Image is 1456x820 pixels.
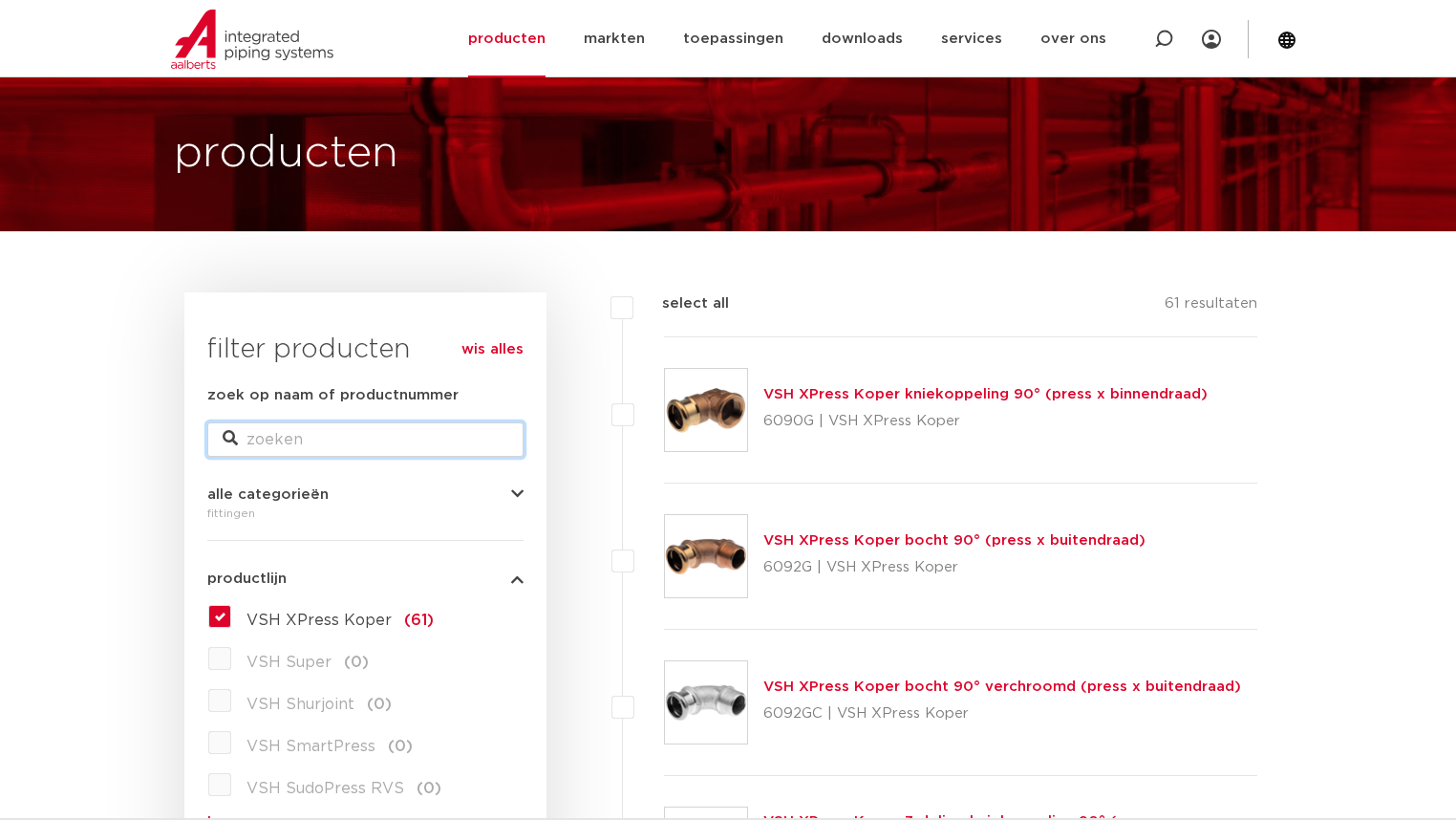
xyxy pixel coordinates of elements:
[763,406,1208,437] p: 6090G | VSH XPress Koper
[246,655,332,670] span: VSH Super
[763,680,1241,694] a: VSH XPress Koper bocht 90° verchroomd (press x buitendraad)
[665,515,747,597] img: Thumbnail for VSH XPress Koper bocht 90° (press x buitendraad)
[207,487,329,502] span: alle categorieën
[207,572,287,586] span: productlijn
[207,487,524,502] button: alle categorieën
[246,781,404,796] span: VSH SudoPress RVS
[417,781,441,796] span: (0)
[665,661,747,744] img: Thumbnail for VSH XPress Koper bocht 90° verchroomd (press x buitendraad)
[344,655,369,670] span: (0)
[763,699,1241,729] p: 6092GC | VSH XPress Koper
[246,613,392,628] span: VSH XPress Koper
[367,697,392,712] span: (0)
[207,331,524,369] h3: filter producten
[633,292,729,315] label: select all
[388,739,413,754] span: (0)
[763,552,1146,583] p: 6092G | VSH XPress Koper
[665,369,747,451] img: Thumbnail for VSH XPress Koper kniekoppeling 90° (press x binnendraad)
[207,384,459,407] label: zoek op naam of productnummer
[207,502,524,525] div: fittingen
[207,422,524,457] input: zoeken
[1165,292,1257,322] p: 61 resultaten
[461,338,524,361] a: wis alles
[207,572,524,586] button: productlijn
[246,739,375,754] span: VSH SmartPress
[174,123,398,184] h1: producten
[246,697,354,712] span: VSH Shurjoint
[404,613,434,628] span: (61)
[763,387,1208,401] a: VSH XPress Koper kniekoppeling 90° (press x binnendraad)
[763,533,1146,548] a: VSH XPress Koper bocht 90° (press x buitendraad)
